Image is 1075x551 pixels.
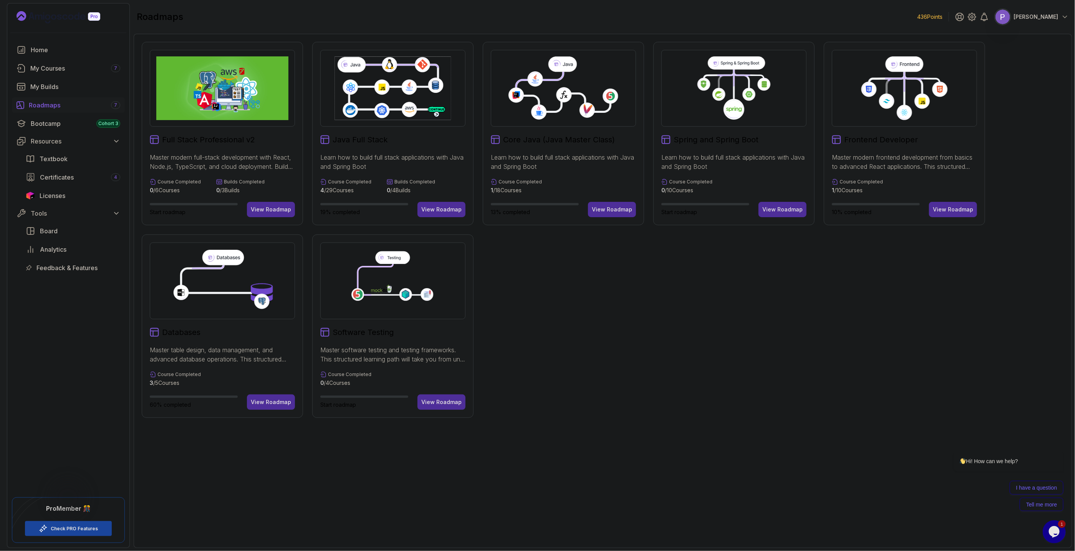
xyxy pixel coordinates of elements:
div: Roadmaps [29,101,120,110]
a: courses [12,61,125,76]
div: View Roadmap [762,206,803,213]
span: Analytics [40,245,66,254]
p: Builds Completed [394,179,435,185]
p: Course Completed [328,371,371,378]
img: user profile image [995,10,1010,24]
a: textbook [21,151,125,167]
span: Cohort 3 [98,120,118,127]
span: 0 [320,379,324,386]
button: View Roadmap [247,394,295,410]
img: jetbrains icon [26,192,35,200]
div: Home [31,45,120,54]
p: / 18 Courses [491,186,542,194]
p: Course Completed [328,179,371,185]
p: / 3 Builds [216,186,265,194]
span: Start roadmap [150,209,186,215]
button: View Roadmap [417,202,465,217]
h2: Software Testing [333,327,394,338]
span: Feedback & Features [36,263,98,272]
div: View Roadmap [421,206,462,213]
div: View Roadmap [251,398,291,406]
p: Course Completed [499,179,542,185]
span: 3 [150,379,153,386]
iframe: chat widget [929,381,1067,516]
a: home [12,42,125,58]
button: Tools [12,206,125,220]
p: / 10 Courses [661,186,712,194]
a: roadmaps [12,97,125,113]
div: Bootcamp [31,119,120,128]
button: Check PRO Features [25,521,112,536]
div: Resources [31,137,120,146]
a: feedback [21,260,125,275]
button: View Roadmap [417,394,465,410]
p: Builds Completed [224,179,265,185]
h2: Frontend Developer [844,134,918,145]
h2: Java Full Stack [333,134,388,145]
span: 7 [114,65,117,71]
span: Start roadmap [320,401,356,408]
span: Board [40,226,58,236]
div: View Roadmap [592,206,632,213]
span: 60% completed [150,401,191,408]
button: user profile image[PERSON_NAME] [995,9,1069,25]
span: 4 [320,187,324,193]
p: / 4 Builds [387,186,435,194]
p: / 5 Courses [150,379,201,387]
p: 436 Points [917,13,942,21]
span: 19% completed [320,209,360,215]
p: Master modern full-stack development with React, Node.js, TypeScript, and cloud deployment. Build... [150,153,295,171]
span: 1 [491,187,493,193]
button: View Roadmap [759,202,807,217]
span: 10% completed [832,209,871,215]
p: Learn how to build full stack applications with Java and Spring Boot [661,153,807,171]
p: / 10 Courses [832,186,883,194]
span: Textbook [40,154,68,163]
p: / 4 Courses [320,379,371,387]
a: analytics [21,242,125,257]
div: My Builds [30,82,120,91]
h2: Databases [162,327,200,338]
span: Licenses [40,191,65,200]
p: / 29 Courses [320,186,371,194]
p: Course Completed [840,179,883,185]
p: Master software testing and testing frameworks. This structured learning path will take you from ... [320,345,465,364]
a: View Roadmap [929,202,977,217]
p: Learn how to build full stack applications with Java and Spring Boot [320,153,465,171]
h2: roadmaps [137,11,183,23]
h2: Full Stack Professional v2 [162,134,255,145]
button: Resources [12,134,125,148]
h2: Spring and Spring Boot [674,134,759,145]
p: Learn how to build full stack applications with Java and Spring Boot [491,153,636,171]
span: Certificates [40,173,74,182]
span: Start roadmap [661,209,697,215]
button: View Roadmap [247,202,295,217]
p: [PERSON_NAME] [1014,13,1058,21]
a: Landing page [17,11,118,23]
span: 13% completed [491,209,530,215]
span: 1 [832,187,834,193]
div: My Courses [30,64,120,73]
button: View Roadmap [588,202,636,217]
div: Tools [31,209,120,218]
span: 0 [661,187,665,193]
span: 0 [150,187,153,193]
div: View Roadmap [421,398,462,406]
div: View Roadmap [933,206,973,213]
a: builds [12,79,125,94]
span: 7 [114,102,117,108]
span: 0 [216,187,220,193]
p: / 6 Courses [150,186,201,194]
div: View Roadmap [251,206,291,213]
a: bootcamp [12,116,125,131]
h2: Core Java (Java Master Class) [503,134,615,145]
